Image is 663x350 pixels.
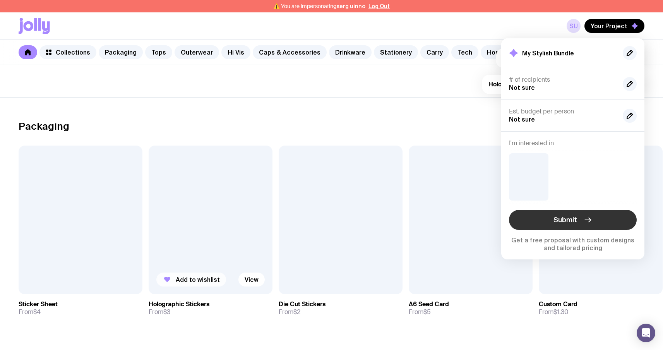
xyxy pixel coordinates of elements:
span: has been added to your wishlist [488,80,638,88]
span: From [539,308,569,316]
span: $2 [293,308,300,316]
a: Packaging [99,45,143,59]
a: Holographic StickersFrom$3 [149,294,272,322]
a: Carry [420,45,449,59]
span: Your Project [591,22,627,30]
h3: A6 Seed Card [409,300,449,308]
span: Collections [56,48,90,56]
button: Add to wishlist [156,273,226,287]
a: Home & Leisure [481,45,541,59]
a: Sticker SheetFrom$4 [19,294,142,322]
span: Not sure [509,84,535,91]
span: $3 [163,308,170,316]
span: Submit [553,215,577,225]
a: Outerwear [175,45,219,59]
span: $4 [33,308,41,316]
a: Custom CardFrom$1.30 [539,294,663,322]
h3: Custom Card [539,300,577,308]
a: Caps & Accessories [253,45,327,59]
span: Not sure [509,116,535,123]
button: Your Project [584,19,644,33]
div: Open Intercom Messenger [637,324,655,342]
span: serg uinno [336,3,365,9]
p: Get a free proposal with custom designs and tailored pricing [509,236,637,252]
h2: Packaging [19,120,69,132]
a: Hi Vis [221,45,250,59]
span: From [19,308,41,316]
button: Submit [509,210,637,230]
h4: I'm interested in [509,139,637,147]
h3: Die Cut Stickers [279,300,326,308]
button: Log Out [368,3,390,9]
span: From [149,308,170,316]
a: Tops [145,45,172,59]
a: A6 Seed CardFrom$5 [409,294,533,322]
a: Collections [39,45,96,59]
h4: Est. budget per person [509,108,617,115]
h3: Holographic Stickers [149,300,209,308]
strong: Holographic Stickers [488,80,549,88]
h4: # of recipients [509,76,617,84]
span: $1.30 [553,308,569,316]
a: Drinkware [329,45,372,59]
a: su [567,19,581,33]
span: Add to wishlist [176,276,220,283]
a: View [238,273,265,287]
h2: My Stylish Bundle [522,49,574,57]
span: From [409,308,431,316]
h3: Sticker Sheet [19,300,58,308]
span: ⚠️ You are impersonating [273,3,365,9]
span: From [279,308,300,316]
a: Stationery [374,45,418,59]
a: Die Cut StickersFrom$2 [279,294,403,322]
span: $5 [423,308,431,316]
a: Tech [451,45,478,59]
